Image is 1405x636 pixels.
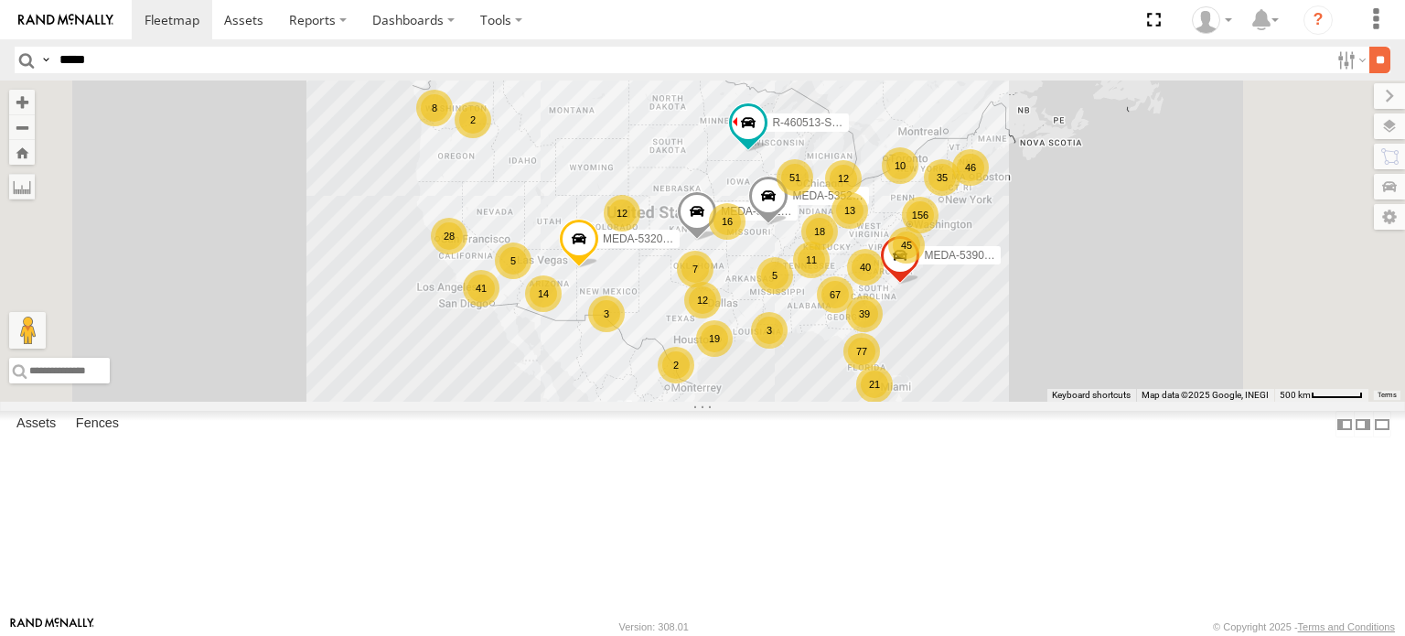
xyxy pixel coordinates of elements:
span: Map data ©2025 Google, INEGI [1142,390,1269,400]
div: 67 [817,276,853,313]
span: R-460513-Swing [772,116,853,129]
div: 35 [924,159,960,196]
div: 16 [709,203,745,240]
div: 18 [801,213,838,250]
a: Terms (opens in new tab) [1378,392,1397,399]
div: 12 [684,282,721,318]
div: 7 [677,251,713,287]
div: 77 [843,333,880,370]
div: 41 [463,270,499,307]
label: Map Settings [1374,204,1405,230]
div: © Copyright 2025 - [1213,621,1395,632]
div: 2 [455,102,491,138]
div: 12 [604,195,640,232]
div: 14 [525,275,562,312]
div: 46 [952,149,989,186]
div: 156 [902,197,938,233]
div: 3 [588,296,625,332]
label: Search Filter Options [1330,47,1369,73]
div: 10 [882,147,918,184]
span: MEDA-535204-Roll [792,189,886,202]
span: 500 km [1280,390,1311,400]
div: 2 [658,347,694,383]
button: Zoom out [9,114,35,140]
div: 5 [495,243,531,279]
a: Terms and Conditions [1298,621,1395,632]
div: 45 [888,227,925,264]
span: MEDA-539001-Roll [924,249,1018,262]
div: 5 [756,257,793,294]
div: 51 [777,159,813,196]
div: 28 [431,218,467,254]
label: Measure [9,174,35,199]
label: Hide Summary Table [1373,411,1391,437]
div: 11 [793,242,830,278]
a: Visit our Website [10,618,94,636]
label: Fences [67,412,128,437]
label: Search Query [38,47,53,73]
div: Version: 308.01 [619,621,689,632]
div: 3 [751,312,788,349]
div: 19 [696,320,733,357]
div: Idaliz Kaminski [1185,6,1239,34]
div: 40 [847,249,884,286]
label: Dock Summary Table to the Left [1335,411,1354,437]
div: 8 [416,90,453,126]
button: Drag Pegman onto the map to open Street View [9,312,46,349]
div: 12 [825,160,862,197]
img: rand-logo.svg [18,14,113,27]
button: Map Scale: 500 km per 53 pixels [1274,389,1368,402]
label: Dock Summary Table to the Right [1354,411,1372,437]
button: Zoom Home [9,140,35,165]
span: MEDA-532003-Roll [603,232,697,245]
button: Zoom in [9,90,35,114]
button: Keyboard shortcuts [1052,389,1131,402]
label: Assets [7,412,65,437]
i: ? [1303,5,1333,35]
div: 13 [831,192,868,229]
div: 21 [856,366,893,403]
div: 39 [846,296,883,332]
